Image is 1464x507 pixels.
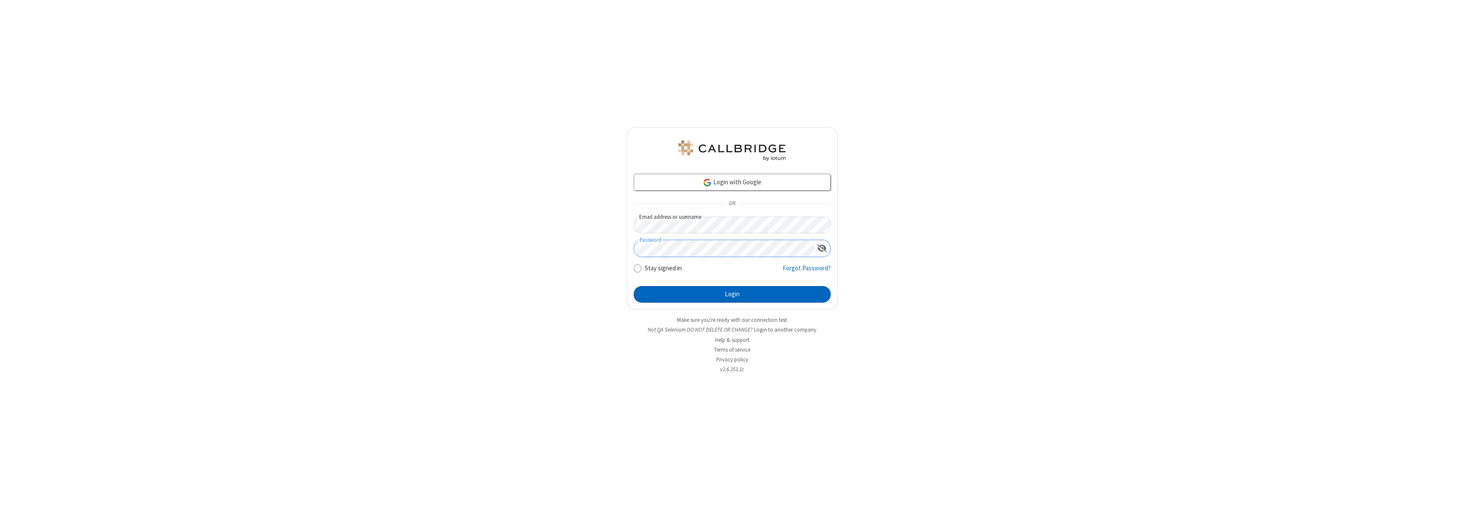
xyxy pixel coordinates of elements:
[754,326,816,334] button: Login to another company
[634,240,814,257] input: Password
[677,316,787,324] a: Make sure you're ready with our connection test
[725,198,739,210] span: OR
[634,286,831,303] button: Login
[814,240,830,256] div: Show password
[1443,485,1458,501] iframe: Chat
[634,217,831,233] input: Email address or username
[634,174,831,191] a: Login with Google
[715,336,749,344] a: Help & support
[783,264,831,280] a: Forgot Password?
[714,346,750,353] a: Terms of service
[627,326,838,334] li: Not QA Selenium DO NOT DELETE OR CHANGE?
[677,140,787,161] img: QA Selenium DO NOT DELETE OR CHANGE
[703,178,712,187] img: google-icon.png
[645,264,682,273] label: Stay signed in
[627,365,838,373] li: v2.6.353.1c
[716,356,748,363] a: Privacy policy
